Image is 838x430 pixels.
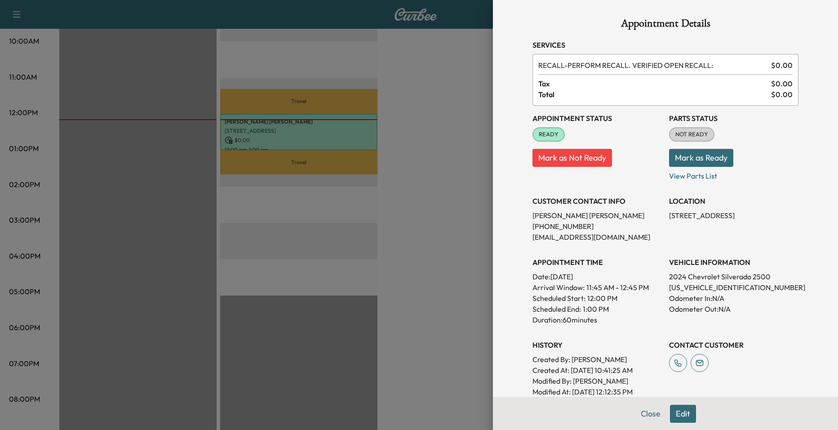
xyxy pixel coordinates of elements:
[635,405,666,423] button: Close
[532,376,662,386] p: Modified By : [PERSON_NAME]
[669,304,798,314] p: Odometer Out: N/A
[586,282,649,293] span: 11:45 AM - 12:45 PM
[538,89,771,100] span: Total
[532,282,662,293] p: Arrival Window:
[669,149,733,167] button: Mark as Ready
[532,271,662,282] p: Date: [DATE]
[669,293,798,304] p: Odometer In: N/A
[669,167,798,181] p: View Parts List
[771,78,793,89] span: $ 0.00
[532,196,662,206] h3: CUSTOMER CONTACT INFO
[670,405,696,423] button: Edit
[669,282,798,293] p: [US_VEHICLE_IDENTIFICATION_NUMBER]
[669,210,798,221] p: [STREET_ADDRESS]
[771,89,793,100] span: $ 0.00
[532,304,581,314] p: Scheduled End:
[771,60,793,71] span: $ 0.00
[532,113,662,124] h3: Appointment Status
[669,340,798,350] h3: CONTACT CUSTOMER
[532,18,798,32] h1: Appointment Details
[532,257,662,268] h3: APPOINTMENT TIME
[533,130,564,139] span: READY
[538,78,771,89] span: Tax
[669,113,798,124] h3: Parts Status
[583,304,609,314] p: 1:00 PM
[532,386,662,397] p: Modified At : [DATE] 12:12:35 PM
[532,354,662,365] p: Created By : [PERSON_NAME]
[587,293,617,304] p: 12:00 PM
[669,196,798,206] h3: LOCATION
[669,257,798,268] h3: VEHICLE INFORMATION
[532,221,662,232] p: [PHONE_NUMBER]
[532,340,662,350] h3: History
[532,232,662,242] p: [EMAIL_ADDRESS][DOMAIN_NAME]
[669,271,798,282] p: 2024 Chevrolet Silverado 2500
[532,314,662,325] p: Duration: 60 minutes
[538,60,767,71] span: PERFORM RECALL. VERIFIED OPEN RECALL:
[670,130,714,139] span: NOT READY
[532,293,585,304] p: Scheduled Start:
[532,210,662,221] p: [PERSON_NAME] [PERSON_NAME]
[532,149,612,167] button: Mark as Not Ready
[532,40,798,50] h3: Services
[532,365,662,376] p: Created At : [DATE] 10:41:25 AM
